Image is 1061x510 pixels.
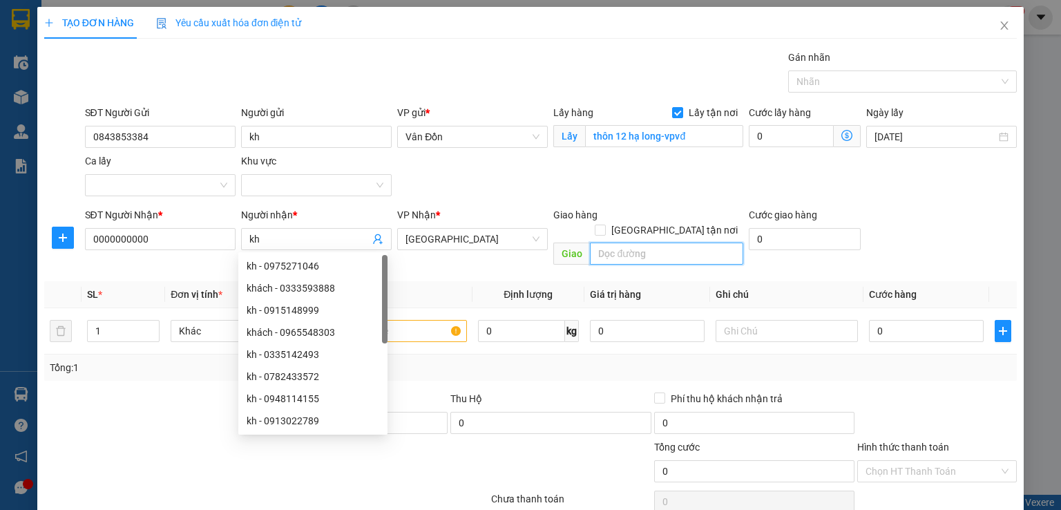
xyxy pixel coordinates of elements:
[85,155,111,167] label: Ca lấy
[247,413,379,428] div: kh - 0913022789
[553,107,593,118] span: Lấy hàng
[44,18,54,28] span: plus
[450,393,482,404] span: Thu Hộ
[749,228,861,250] input: Cước giao hàng
[247,303,379,318] div: kh - 0915148999
[325,320,467,342] input: VD: Bàn, Ghế
[238,277,388,299] div: khách - 0333593888
[238,410,388,432] div: kh - 0913022789
[841,130,852,141] span: dollar-circle
[238,366,388,388] div: kh - 0782433572
[749,209,817,220] label: Cước giao hàng
[504,289,553,300] span: Định lượng
[50,320,72,342] button: delete
[585,125,743,147] input: Lấy tận nơi
[241,153,392,169] div: Khu vực
[995,320,1011,342] button: plus
[710,281,863,308] th: Ghi chú
[665,391,788,406] span: Phí thu hộ khách nhận trả
[869,289,917,300] span: Cước hàng
[397,105,548,120] div: VP gửi
[553,209,598,220] span: Giao hàng
[241,105,392,120] div: Người gửi
[590,243,743,265] input: Dọc đường
[52,232,73,243] span: plus
[857,442,949,453] label: Hình thức thanh toán
[156,17,302,28] span: Yêu cầu xuất hóa đơn điện tử
[590,320,705,342] input: 0
[85,105,236,120] div: SĐT Người Gửi
[749,125,834,147] input: Cước lấy hàng
[238,321,388,343] div: khách - 0965548303
[590,289,641,300] span: Giá trị hàng
[52,227,74,249] button: plus
[716,320,858,342] input: Ghi Chú
[606,223,743,238] span: [GEOGRAPHIC_DATA] tận nơi
[553,243,590,265] span: Giao
[238,388,388,410] div: kh - 0948114155
[995,325,1011,337] span: plus
[156,18,167,29] img: icon
[866,107,904,118] label: Ngày lấy
[654,442,700,453] span: Tổng cước
[241,207,392,223] div: Người nhận
[238,255,388,277] div: kh - 0975271046
[171,289,222,300] span: Đơn vị tính
[683,105,743,120] span: Lấy tận nơi
[397,209,436,220] span: VP Nhận
[247,258,379,274] div: kh - 0975271046
[874,129,996,144] input: Ngày lấy
[405,126,539,147] span: Vân Đồn
[44,17,134,28] span: TẠO ĐƠN HÀNG
[238,343,388,366] div: kh - 0335142493
[50,360,410,375] div: Tổng: 1
[565,320,579,342] span: kg
[788,52,830,63] label: Gán nhãn
[247,281,379,296] div: khách - 0333593888
[179,321,305,341] span: Khác
[749,107,811,118] label: Cước lấy hàng
[372,234,383,245] span: user-add
[247,325,379,340] div: khách - 0965548303
[87,289,98,300] span: SL
[247,347,379,362] div: kh - 0335142493
[238,299,388,321] div: kh - 0915148999
[247,369,379,384] div: kh - 0782433572
[999,20,1010,31] span: close
[985,7,1024,46] button: Close
[553,125,585,147] span: Lấy
[247,391,379,406] div: kh - 0948114155
[85,207,236,223] div: SĐT Người Nhận
[405,229,539,249] span: Hà Nội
